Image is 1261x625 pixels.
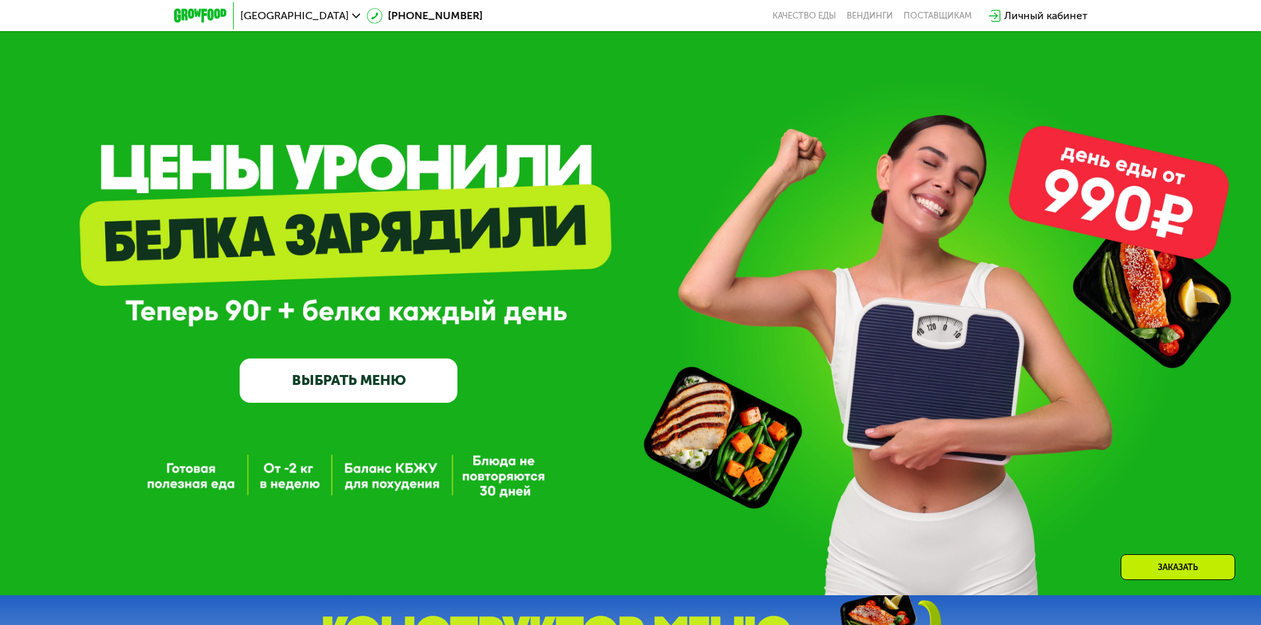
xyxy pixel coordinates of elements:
[847,11,893,21] a: Вендинги
[772,11,836,21] a: Качество еды
[240,358,457,402] a: ВЫБРАТЬ МЕНЮ
[1004,8,1088,24] div: Личный кабинет
[367,8,483,24] a: [PHONE_NUMBER]
[1121,554,1235,580] div: Заказать
[240,11,349,21] span: [GEOGRAPHIC_DATA]
[904,11,972,21] div: поставщикам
